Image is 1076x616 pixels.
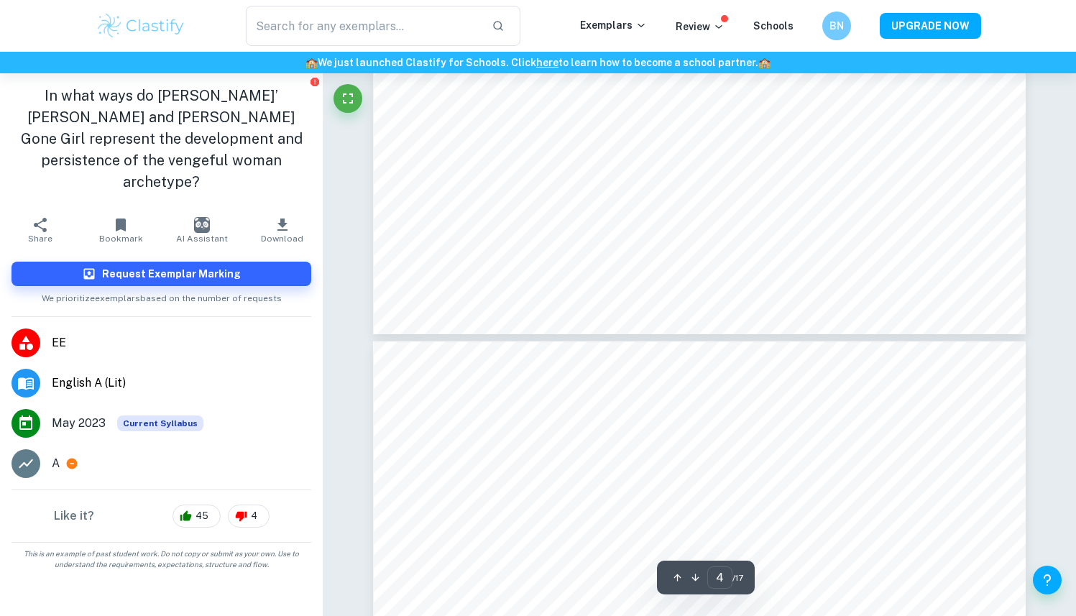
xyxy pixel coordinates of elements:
button: Fullscreen [334,84,362,113]
button: Report issue [309,76,320,87]
h6: We just launched Clastify for Schools. Click to learn how to become a school partner. [3,55,1073,70]
p: Exemplars [580,17,647,33]
span: AI Assistant [176,234,228,244]
span: May 2023 [52,415,106,432]
div: This exemplar is based on the current syllabus. Feel free to refer to it for inspiration/ideas wh... [117,415,203,431]
button: Download [242,210,323,250]
a: here [536,57,558,68]
button: Help and Feedback [1033,566,1062,594]
span: 🏫 [305,57,318,68]
span: EE [52,334,311,351]
h6: Like it? [54,507,94,525]
span: 45 [188,509,216,523]
span: This is an example of past student work. Do not copy or submit as your own. Use to understand the... [6,548,317,570]
span: English A (Lit) [52,374,311,392]
h6: BN [828,18,845,34]
span: Current Syllabus [117,415,203,431]
button: Request Exemplar Marking [12,262,311,286]
p: A [52,455,60,472]
button: Bookmark [81,210,161,250]
div: 4 [228,505,270,528]
img: AI Assistant [194,217,210,233]
img: Clastify logo [96,12,187,40]
h1: In what ways do [PERSON_NAME]’ [PERSON_NAME] and [PERSON_NAME] Gone Girl represent the developmen... [12,85,311,193]
span: Share [28,234,52,244]
div: 45 [173,505,221,528]
input: Search for any exemplars... [246,6,481,46]
span: Download [261,234,303,244]
span: Bookmark [99,234,143,244]
button: UPGRADE NOW [880,13,981,39]
span: / 17 [732,571,743,584]
a: Schools [753,20,794,32]
button: AI Assistant [162,210,242,250]
span: 4 [243,509,265,523]
p: Review [676,19,725,35]
button: BN [822,12,851,40]
span: 🏫 [758,57,771,68]
h6: Request Exemplar Marking [102,266,241,282]
span: We prioritize exemplars based on the number of requests [42,286,282,305]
